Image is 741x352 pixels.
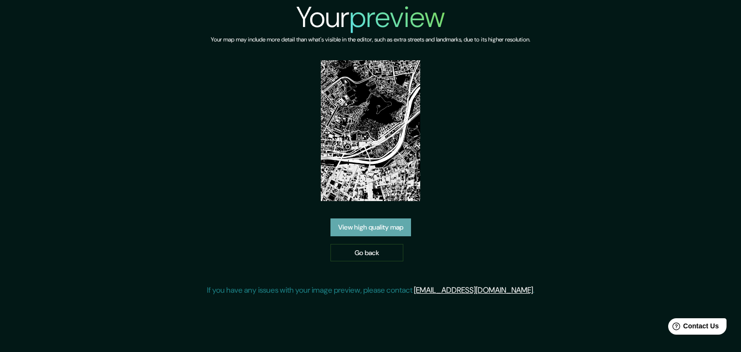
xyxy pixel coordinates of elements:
[330,218,411,236] a: View high quality map
[330,244,403,262] a: Go back
[211,35,530,45] h6: Your map may include more detail than what's visible in the editor, such as extra streets and lan...
[321,60,421,201] img: created-map-preview
[207,284,535,296] p: If you have any issues with your image preview, please contact .
[414,285,533,295] a: [EMAIL_ADDRESS][DOMAIN_NAME]
[655,314,730,341] iframe: Help widget launcher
